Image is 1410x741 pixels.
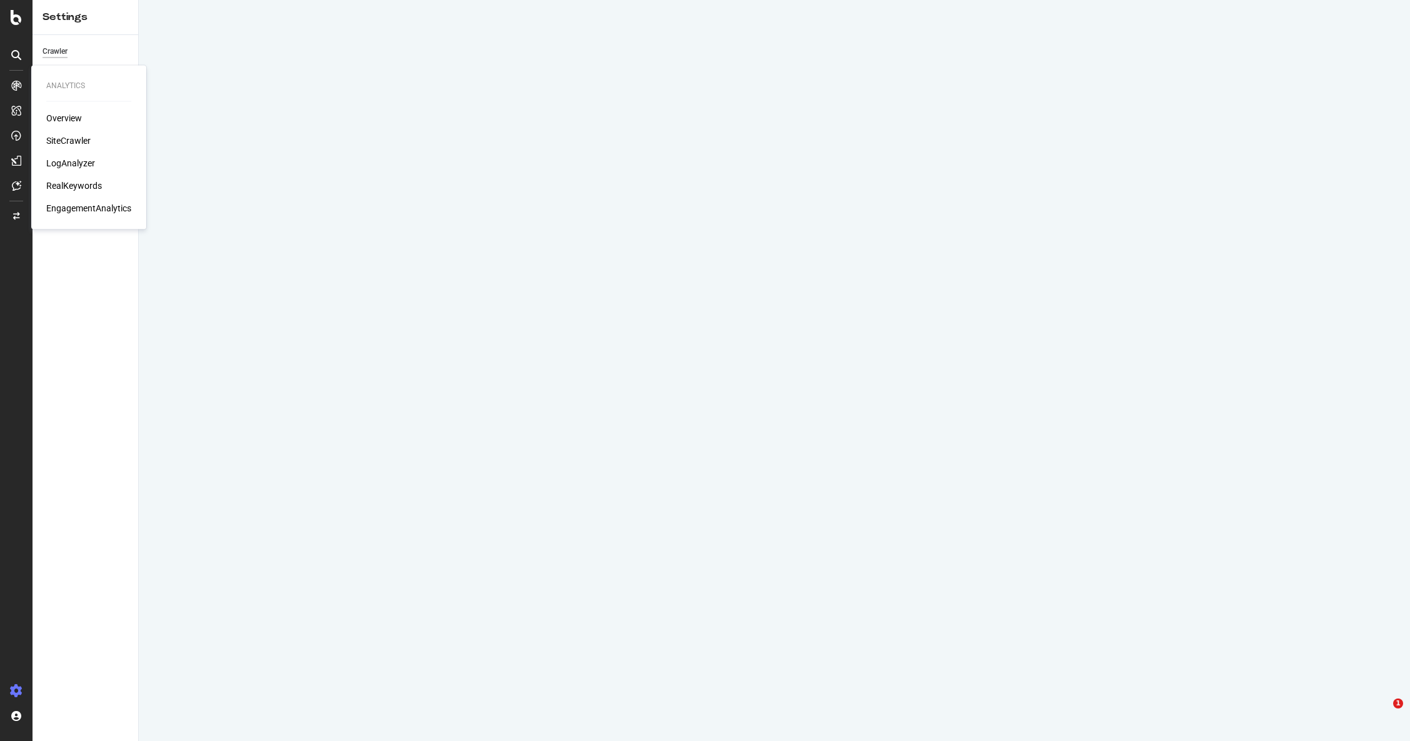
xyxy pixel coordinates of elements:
[46,112,82,124] a: Overview
[46,202,131,214] a: EngagementAnalytics
[46,134,91,147] a: SiteCrawler
[46,157,95,169] a: LogAnalyzer
[46,81,131,91] div: Analytics
[1367,698,1397,728] iframe: Intercom live chat
[43,63,129,76] a: Keywords
[1393,698,1403,708] span: 1
[43,45,129,58] a: Crawler
[43,10,128,24] div: Settings
[43,45,68,58] div: Crawler
[43,63,76,76] div: Keywords
[46,179,102,192] a: RealKeywords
